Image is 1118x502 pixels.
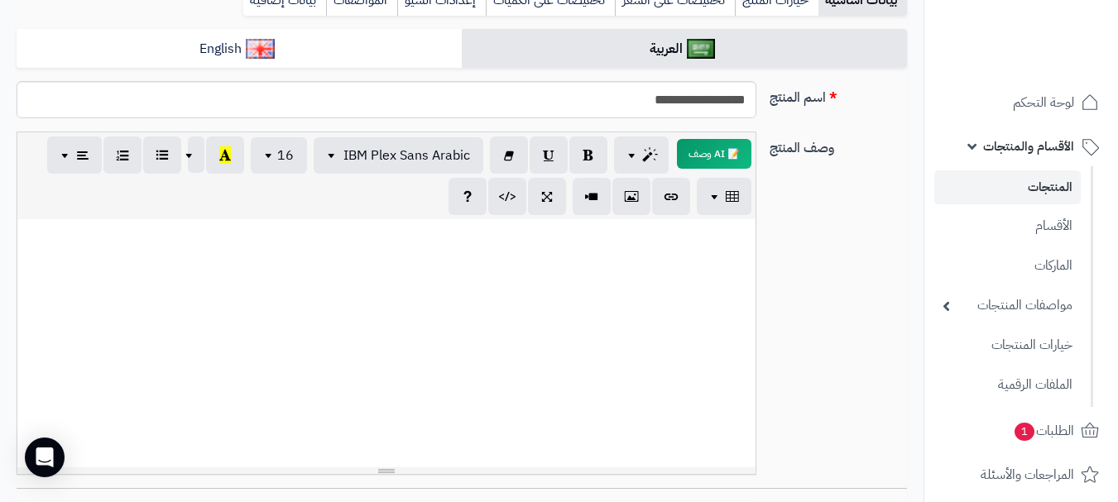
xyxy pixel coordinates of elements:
[1013,419,1074,442] span: الطلبات
[246,39,275,59] img: English
[934,170,1081,204] a: المنتجات
[983,135,1074,158] span: الأقسام والمنتجات
[934,248,1081,284] a: الماركات
[934,288,1081,323] a: مواصفات المنتجات
[314,137,483,174] button: IBM Plex Sans Arabic
[1005,41,1102,75] img: logo-2.png
[934,455,1108,495] a: المراجعات والأسئلة
[25,437,65,477] div: Open Intercom Messenger
[1013,91,1074,114] span: لوحة التحكم
[934,411,1108,451] a: الطلبات1
[981,463,1074,486] span: المراجعات والأسئلة
[934,208,1081,244] a: الأقسام
[763,81,914,108] label: اسم المنتج
[934,327,1081,363] a: خيارات المنتجات
[687,39,716,59] img: العربية
[343,146,470,165] span: IBM Plex Sans Arabic
[1015,422,1034,440] span: 1
[17,29,462,69] a: English
[462,29,907,69] a: العربية
[934,367,1081,403] a: الملفات الرقمية
[251,137,307,174] button: 16
[677,139,751,169] button: 📝 AI وصف
[934,83,1108,122] a: لوحة التحكم
[277,146,294,165] span: 16
[763,131,914,158] label: وصف المنتج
